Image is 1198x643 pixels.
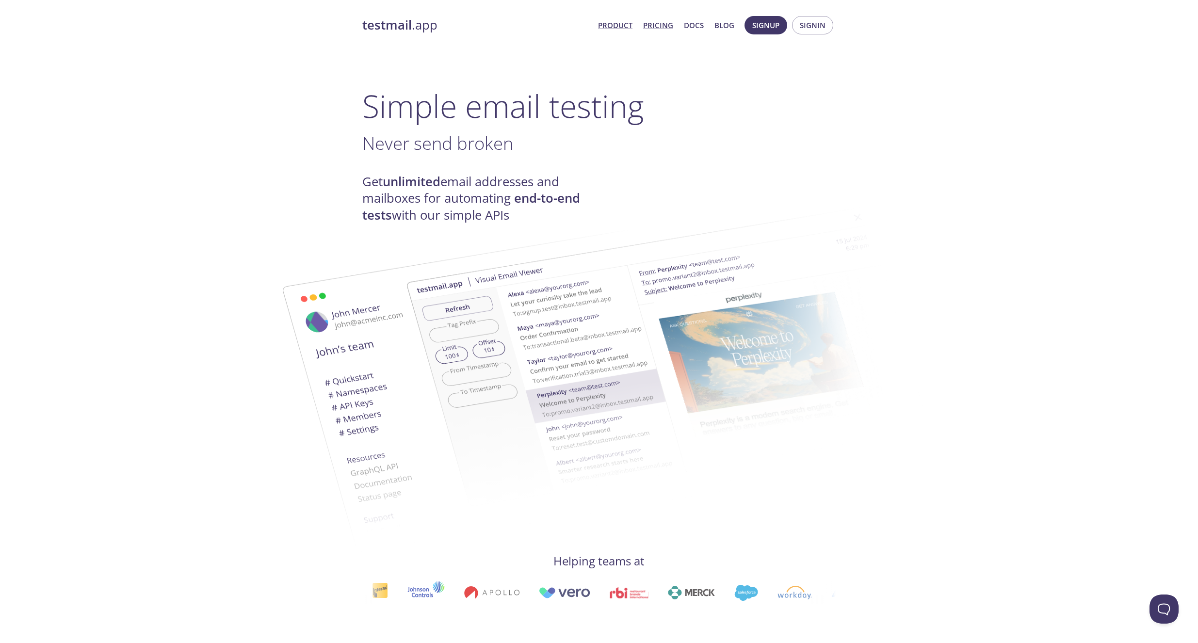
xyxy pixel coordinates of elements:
[404,581,441,604] img: johnsoncontrols
[714,19,734,32] a: Blog
[383,173,440,190] strong: unlimited
[362,17,590,33] a: testmail.app
[362,190,580,223] strong: end-to-end tests
[362,174,599,224] h4: Get email addresses and mailboxes for automating with our simple APIs
[461,586,516,599] img: apollo
[752,19,779,32] span: Signup
[406,193,930,521] img: testmail-email-viewer
[731,585,754,601] img: salesforce
[246,225,770,553] img: testmail-email-viewer
[606,587,646,598] img: rbi
[643,19,673,32] a: Pricing
[792,16,833,34] button: Signin
[362,16,412,33] strong: testmail
[362,87,836,125] h1: Simple email testing
[598,19,632,32] a: Product
[362,553,836,569] h4: Helping teams at
[1149,595,1179,624] iframe: Help Scout Beacon - Open
[362,131,513,155] span: Never send broken
[535,587,587,598] img: vero
[664,586,712,599] img: merck
[774,586,809,599] img: workday
[800,19,826,32] span: Signin
[684,19,704,32] a: Docs
[745,16,787,34] button: Signup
